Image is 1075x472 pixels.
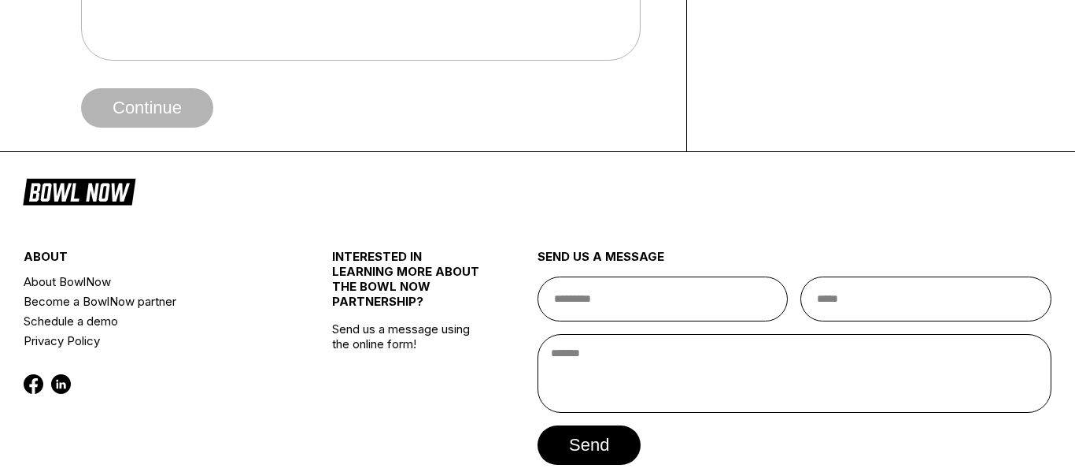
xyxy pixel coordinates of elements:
a: About BowlNow [24,272,281,292]
a: Schedule a demo [24,311,281,331]
div: about [24,249,281,272]
button: send [537,426,641,465]
a: Become a BowlNow partner [24,292,281,311]
a: Privacy Policy [24,331,281,351]
div: send us a message [537,249,1051,277]
div: INTERESTED IN LEARNING MORE ABOUT THE BOWL NOW PARTNERSHIP? [332,249,486,321]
